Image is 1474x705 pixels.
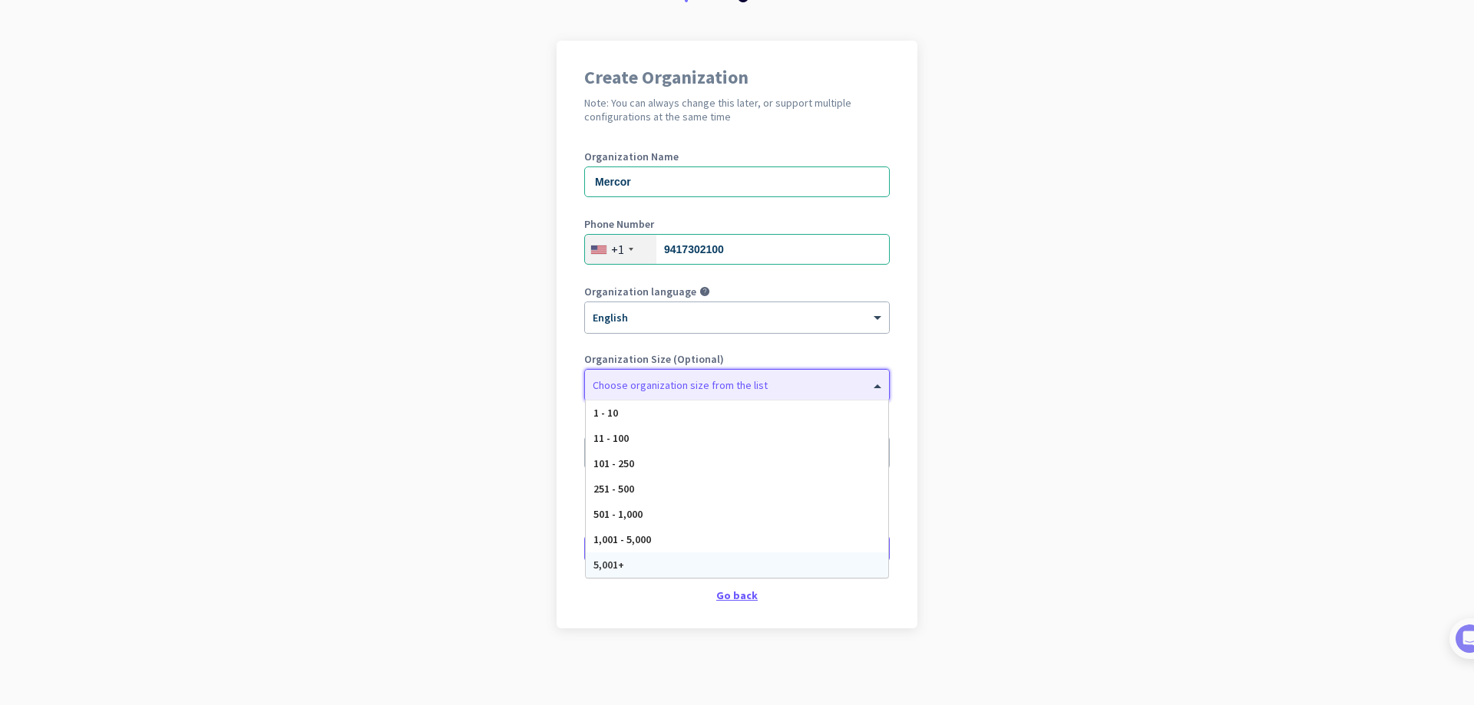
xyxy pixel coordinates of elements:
div: Go back [584,590,890,601]
i: help [699,286,710,297]
label: Organization language [584,286,696,297]
label: Phone Number [584,219,890,229]
span: 5,001+ [593,558,624,572]
input: What is the name of your organization? [584,166,890,197]
div: +1 [611,242,624,257]
span: 251 - 500 [593,482,634,496]
label: Organization Time Zone [584,421,890,432]
span: 101 - 250 [593,456,634,470]
div: Options List [586,400,888,578]
button: Create Organization [584,535,890,562]
span: 501 - 1,000 [593,507,643,521]
label: Organization Name [584,151,890,162]
h2: Note: You can always change this later, or support multiple configurations at the same time [584,96,890,124]
span: 1 - 10 [593,406,618,420]
label: Organization Size (Optional) [584,354,890,364]
h1: Create Organization [584,68,890,87]
input: 201-555-0123 [584,234,890,265]
span: 1,001 - 5,000 [593,532,651,546]
span: 11 - 100 [593,431,629,445]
